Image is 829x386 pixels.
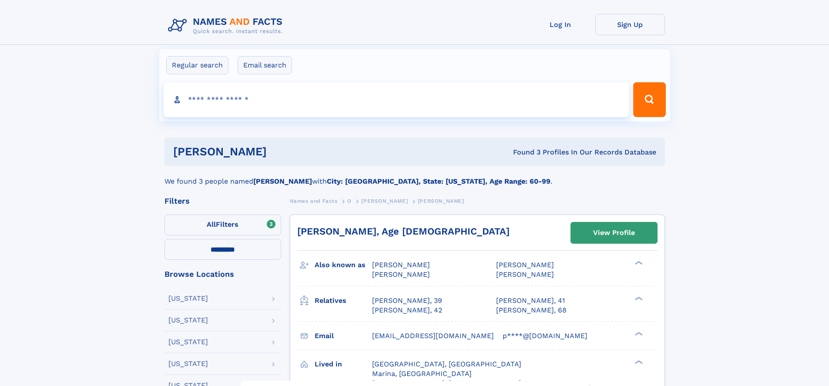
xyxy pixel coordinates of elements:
[418,198,464,204] span: [PERSON_NAME]
[168,339,208,346] div: [US_STATE]
[238,56,292,74] label: Email search
[164,82,630,117] input: search input
[315,293,372,308] h3: Relatives
[633,260,643,266] div: ❯
[361,198,408,204] span: [PERSON_NAME]
[595,14,665,35] a: Sign Up
[496,261,554,269] span: [PERSON_NAME]
[164,270,281,278] div: Browse Locations
[253,177,312,185] b: [PERSON_NAME]
[347,195,352,206] a: O
[593,223,635,243] div: View Profile
[372,332,494,340] span: [EMAIL_ADDRESS][DOMAIN_NAME]
[164,14,290,37] img: Logo Names and Facts
[633,359,643,365] div: ❯
[347,198,352,204] span: O
[372,270,430,279] span: [PERSON_NAME]
[173,146,390,157] h1: [PERSON_NAME]
[526,14,595,35] a: Log In
[315,329,372,343] h3: Email
[633,82,665,117] button: Search Button
[327,177,550,185] b: City: [GEOGRAPHIC_DATA], State: [US_STATE], Age Range: 60-99
[315,258,372,272] h3: Also known as
[633,331,643,336] div: ❯
[168,360,208,367] div: [US_STATE]
[168,295,208,302] div: [US_STATE]
[633,295,643,301] div: ❯
[290,195,338,206] a: Names and Facts
[390,148,656,157] div: Found 3 Profiles In Our Records Database
[496,270,554,279] span: [PERSON_NAME]
[164,166,665,187] div: We found 3 people named with .
[571,222,657,243] a: View Profile
[496,296,565,305] a: [PERSON_NAME], 41
[166,56,228,74] label: Regular search
[297,226,510,237] a: [PERSON_NAME], Age [DEMOGRAPHIC_DATA]
[207,220,216,228] span: All
[315,357,372,372] h3: Lived in
[164,197,281,205] div: Filters
[164,215,281,235] label: Filters
[372,261,430,269] span: [PERSON_NAME]
[168,317,208,324] div: [US_STATE]
[372,369,472,378] span: Marina, [GEOGRAPHIC_DATA]
[361,195,408,206] a: [PERSON_NAME]
[496,305,567,315] a: [PERSON_NAME], 68
[372,296,442,305] a: [PERSON_NAME], 39
[372,305,442,315] a: [PERSON_NAME], 42
[372,360,521,368] span: [GEOGRAPHIC_DATA], [GEOGRAPHIC_DATA]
